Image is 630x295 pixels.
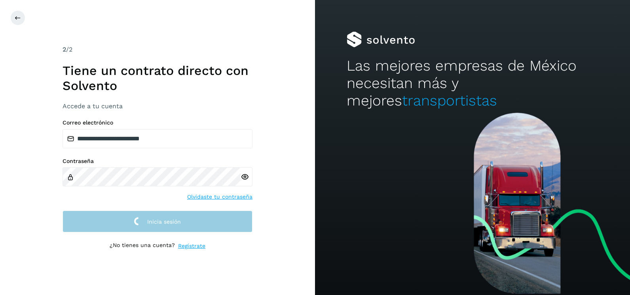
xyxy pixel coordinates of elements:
span: Inicia sesión [147,219,181,224]
label: Contraseña [63,158,252,165]
div: /2 [63,45,252,54]
p: ¿No tienes una cuenta? [110,242,175,250]
button: Inicia sesión [63,211,252,232]
label: Correo electrónico [63,119,252,126]
h1: Tiene un contrato directo con Solvento [63,63,252,94]
a: Olvidaste tu contraseña [187,193,252,201]
span: 2 [63,46,66,53]
span: transportistas [402,92,497,109]
a: Regístrate [178,242,205,250]
h3: Accede a tu cuenta [63,102,252,110]
h2: Las mejores empresas de México necesitan más y mejores [347,57,599,110]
